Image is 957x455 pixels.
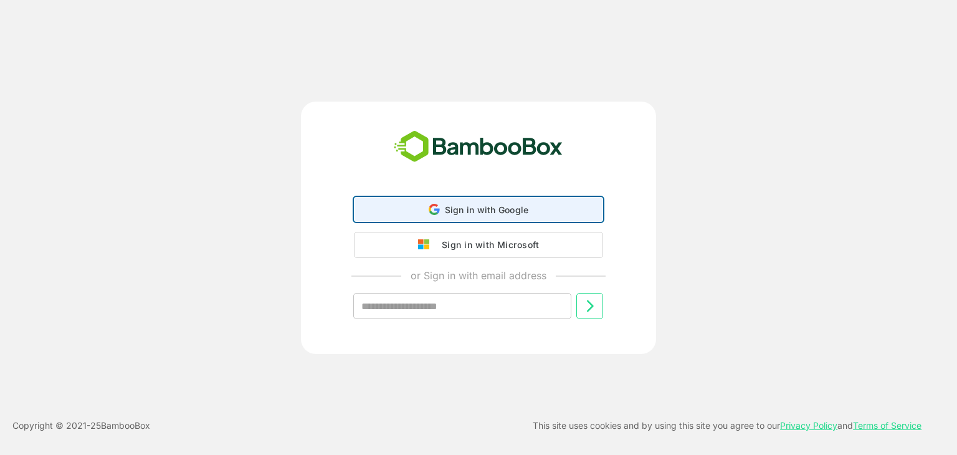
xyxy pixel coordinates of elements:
[354,232,603,258] button: Sign in with Microsoft
[387,127,569,168] img: bamboobox
[853,420,921,431] a: Terms of Service
[436,237,539,253] div: Sign in with Microsoft
[445,204,529,215] span: Sign in with Google
[12,418,150,433] p: Copyright © 2021- 25 BambooBox
[418,239,436,251] img: google
[533,418,921,433] p: This site uses cookies and by using this site you agree to our and
[354,197,603,222] div: Sign in with Google
[411,268,546,283] p: or Sign in with email address
[780,420,837,431] a: Privacy Policy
